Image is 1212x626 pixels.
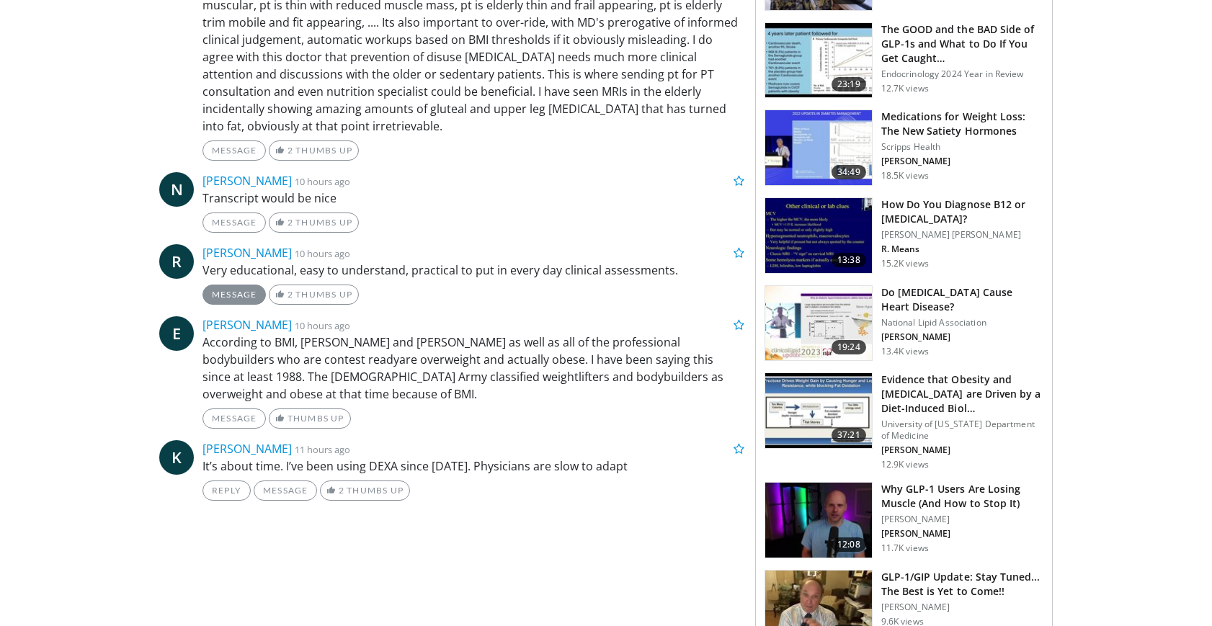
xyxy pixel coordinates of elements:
a: 13:38 How Do You Diagnose B12 or [MEDICAL_DATA]? [PERSON_NAME] [PERSON_NAME] R. Means 15.2K views [765,197,1043,274]
a: Message [202,140,266,161]
a: [PERSON_NAME] [202,317,292,333]
a: 2 Thumbs Up [269,140,359,161]
a: 2 Thumbs Up [269,285,359,305]
p: Endocrinology 2024 Year in Review [881,68,1043,80]
a: [PERSON_NAME] [202,245,292,261]
span: 2 [339,485,344,496]
small: 10 hours ago [295,247,350,260]
span: 12:08 [832,537,866,552]
img: 756cb5e3-da60-49d4-af2c-51c334342588.150x105_q85_crop-smart_upscale.jpg [765,23,872,98]
a: K [159,440,194,475]
a: Reply [202,480,251,501]
p: Very educational, easy to understand, practical to put in every day clinical assessments. [202,261,744,279]
p: University of [US_STATE] Department of Medicine [881,419,1043,442]
h3: Evidence that Obesity and [MEDICAL_DATA] are Driven by a Diet-Induced Biol… [881,372,1043,416]
p: [PERSON_NAME] [881,514,1043,525]
span: 2 [288,289,293,300]
p: Scripps Health [881,141,1043,153]
a: E [159,316,194,351]
h3: The GOOD and the BAD Side of GLP-1s and What to Do If You Get Caught… [881,22,1043,66]
p: [PERSON_NAME] [881,528,1043,540]
small: 11 hours ago [295,443,350,456]
a: [PERSON_NAME] [202,441,292,457]
a: [PERSON_NAME] [202,173,292,189]
a: Message [202,408,266,429]
p: [PERSON_NAME] [PERSON_NAME] [881,229,1043,241]
p: 11.7K views [881,542,929,554]
p: It’s about time. I’ve been using DEXA since [DATE]. Physicians are slow to adapt [202,457,744,475]
a: Message [254,480,317,501]
img: 172d2151-0bab-4046-8dbc-7c25e5ef1d9f.150x105_q85_crop-smart_upscale.jpg [765,198,872,273]
p: 18.5K views [881,170,929,182]
p: R. Means [881,243,1043,255]
span: 23:19 [832,77,866,91]
a: 12:08 Why GLP-1 Users Are Losing Muscle (And How to Stop It) [PERSON_NAME] [PERSON_NAME] 11.7K views [765,482,1043,558]
p: 12.9K views [881,459,929,470]
a: Message [202,213,266,233]
h3: Medications for Weight Loss: The New Satiety Hormones [881,109,1043,138]
a: Thumbs Up [269,408,350,429]
a: 23:19 The GOOD and the BAD Side of GLP-1s and What to Do If You Get Caught… Endocrinology 2024 Ye... [765,22,1043,99]
span: 13:38 [832,253,866,267]
a: 2 Thumbs Up [269,213,359,233]
a: 37:21 Evidence that Obesity and [MEDICAL_DATA] are Driven by a Diet-Induced Biol… University of [... [765,372,1043,470]
small: 10 hours ago [295,319,350,332]
p: [PERSON_NAME] [881,156,1043,167]
h3: Why GLP-1 Users Are Losing Muscle (And How to Stop It) [881,482,1043,511]
img: 53591b2a-b107-489b-8d45-db59bb710304.150x105_q85_crop-smart_upscale.jpg [765,373,872,448]
a: R [159,244,194,279]
p: [PERSON_NAME] [881,331,1043,343]
p: 13.4K views [881,346,929,357]
a: 34:49 Medications for Weight Loss: The New Satiety Hormones Scripps Health [PERSON_NAME] 18.5K views [765,109,1043,186]
a: N [159,172,194,207]
h3: Do [MEDICAL_DATA] Cause Heart Disease? [881,285,1043,314]
span: 34:49 [832,165,866,179]
a: 19:24 Do [MEDICAL_DATA] Cause Heart Disease? National Lipid Association [PERSON_NAME] 13.4K views [765,285,1043,362]
p: According to BMI, [PERSON_NAME] and [PERSON_NAME] as well as all of the professional bodybuilders... [202,334,744,403]
span: 19:24 [832,340,866,354]
a: 2 Thumbs Up [320,480,410,501]
span: 2 [288,217,293,228]
h3: GLP-1/GIP Update: Stay Tuned... The Best is Yet to Come!! [881,570,1043,599]
a: Message [202,285,266,305]
p: 12.7K views [881,83,929,94]
p: 15.2K views [881,258,929,269]
h3: How Do You Diagnose B12 or [MEDICAL_DATA]? [881,197,1043,226]
span: 2 [288,145,293,156]
p: [PERSON_NAME] [881,602,1043,613]
img: d02f8afc-0a34-41d5-a7a4-015398970a1a.150x105_q85_crop-smart_upscale.jpg [765,483,872,558]
small: 10 hours ago [295,175,350,188]
p: [PERSON_NAME] [881,444,1043,456]
img: 07e42906-ef03-456f-8d15-f2a77df6705a.150x105_q85_crop-smart_upscale.jpg [765,110,872,185]
p: National Lipid Association [881,317,1043,328]
p: Transcript would be nice [202,189,744,207]
img: 0bfdbe78-0a99-479c-8700-0132d420b8cd.150x105_q85_crop-smart_upscale.jpg [765,286,872,361]
span: 37:21 [832,428,866,442]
